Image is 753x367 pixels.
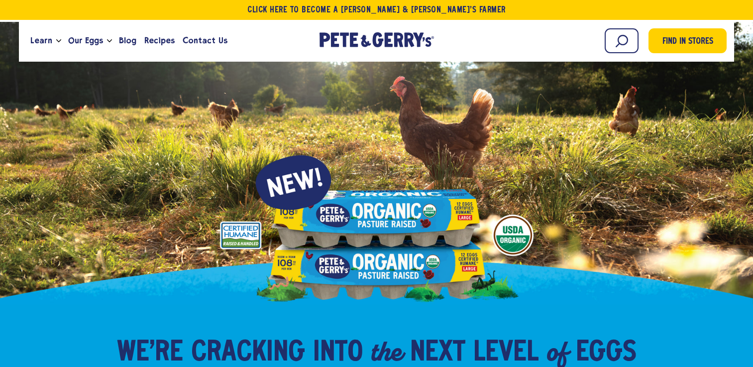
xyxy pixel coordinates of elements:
button: Open the dropdown menu for Our Eggs [107,39,112,43]
span: Recipes [144,34,175,47]
span: Learn [30,34,52,47]
a: Blog [115,27,140,54]
a: Learn [26,27,56,54]
button: Open the dropdown menu for Learn [56,39,61,43]
input: Search [605,28,639,53]
a: Find in Stores [648,28,727,53]
a: Our Eggs [64,27,107,54]
span: Contact Us [183,34,227,47]
a: Contact Us [179,27,231,54]
span: Blog [119,34,136,47]
span: Find in Stores [662,35,713,49]
span: Our Eggs [68,34,103,47]
a: Recipes [140,27,179,54]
